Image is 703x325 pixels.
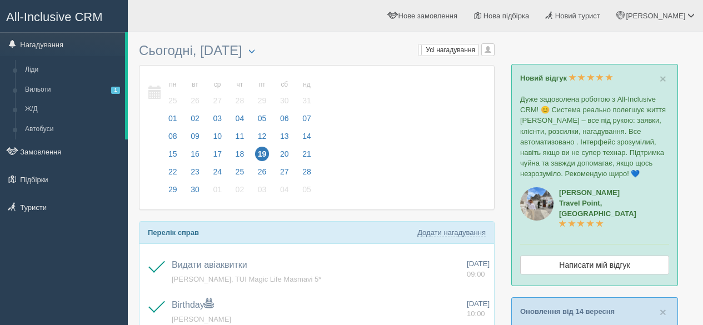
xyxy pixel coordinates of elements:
[148,228,199,237] b: Перелік справ
[185,148,206,166] a: 16
[233,129,247,143] span: 11
[274,74,295,112] a: сб 30
[185,74,206,112] a: вт 26
[255,147,270,161] span: 19
[398,12,457,20] span: Нове замовлення
[172,260,247,269] a: Видати авіаквитки
[300,93,314,108] span: 31
[660,306,666,318] button: Close
[111,87,120,94] span: 1
[417,228,486,237] a: Додати нагадування
[172,275,321,283] a: [PERSON_NAME], TUI Magic Life Masmavi 5*
[210,111,225,126] span: 03
[467,259,490,279] a: [DATE] 09:00
[296,166,315,183] a: 28
[274,130,295,148] a: 13
[20,60,125,80] a: Ліди
[166,164,180,179] span: 22
[162,112,183,130] a: 01
[277,182,292,197] span: 04
[210,93,225,108] span: 27
[172,315,231,323] a: [PERSON_NAME]
[277,93,292,108] span: 30
[166,182,180,197] span: 29
[520,307,615,316] a: Оновлення від 14 вересня
[255,129,270,143] span: 12
[467,259,490,268] span: [DATE]
[252,148,273,166] a: 19
[6,10,103,24] span: All-Inclusive CRM
[300,164,314,179] span: 28
[230,183,251,201] a: 02
[210,182,225,197] span: 01
[277,80,292,89] small: сб
[467,299,490,319] a: [DATE] 10:00
[20,99,125,119] a: Ж/Д
[230,112,251,130] a: 04
[166,129,180,143] span: 08
[660,306,666,318] span: ×
[660,73,666,84] button: Close
[233,80,247,89] small: чт
[255,164,270,179] span: 26
[172,300,213,309] a: Birthday
[426,46,475,54] span: Усі нагадування
[188,129,202,143] span: 09
[520,74,613,82] a: Новий відгук
[188,111,202,126] span: 02
[230,166,251,183] a: 25
[233,93,247,108] span: 28
[162,183,183,201] a: 29
[166,147,180,161] span: 15
[210,164,225,179] span: 24
[210,147,225,161] span: 17
[626,12,685,20] span: [PERSON_NAME]
[252,130,273,148] a: 12
[166,93,180,108] span: 25
[233,147,247,161] span: 18
[559,188,636,228] a: [PERSON_NAME]Travel Point, [GEOGRAPHIC_DATA]
[252,183,273,201] a: 03
[296,112,315,130] a: 07
[20,80,125,100] a: Вильоти1
[162,166,183,183] a: 22
[296,130,315,148] a: 14
[166,111,180,126] span: 01
[300,111,314,126] span: 07
[252,112,273,130] a: 05
[255,93,270,108] span: 29
[467,309,485,318] span: 10:00
[252,74,273,112] a: пт 29
[274,183,295,201] a: 04
[300,129,314,143] span: 14
[185,166,206,183] a: 23
[233,182,247,197] span: 02
[233,111,247,126] span: 04
[207,183,228,201] a: 01
[188,182,202,197] span: 30
[296,74,315,112] a: нд 31
[467,299,490,308] span: [DATE]
[207,166,228,183] a: 24
[296,183,315,201] a: 05
[274,112,295,130] a: 06
[296,148,315,166] a: 21
[210,80,225,89] small: ср
[185,183,206,201] a: 30
[210,129,225,143] span: 10
[520,94,669,179] p: Дуже задоволена роботою з All-Inclusive CRM! 😊 Система реально полегшує життя [PERSON_NAME] – все...
[300,80,314,89] small: нд
[274,148,295,166] a: 20
[207,74,228,112] a: ср 27
[467,270,485,278] span: 09:00
[274,166,295,183] a: 27
[233,164,247,179] span: 25
[162,148,183,166] a: 15
[277,111,292,126] span: 06
[139,43,495,59] h3: Сьогодні, [DATE]
[20,119,125,139] a: Автобуси
[188,147,202,161] span: 16
[277,164,292,179] span: 27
